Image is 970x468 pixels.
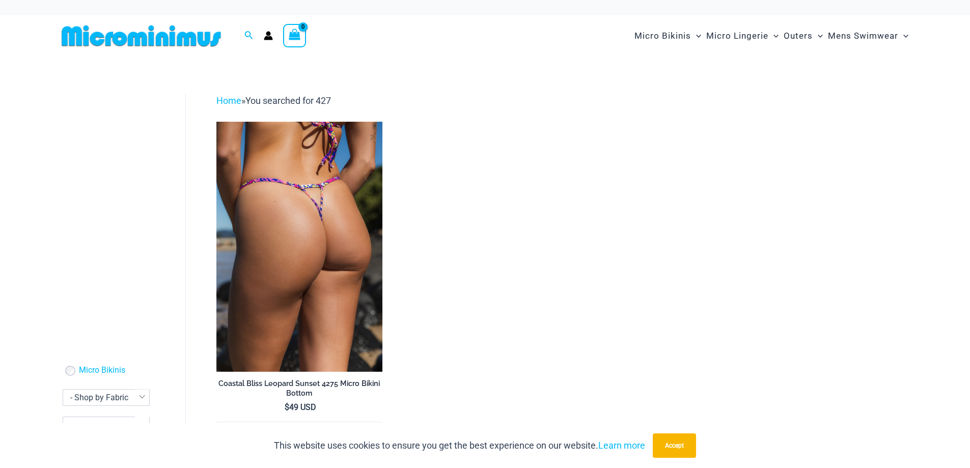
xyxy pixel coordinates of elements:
[285,402,316,412] bdi: 49 USD
[781,20,825,51] a: OutersMenu ToggleMenu Toggle
[216,122,383,371] a: Coastal Bliss Leopard Sunset 4275 Micro Bikini 01Coastal Bliss Leopard Sunset 4275 Micro Bikini 0...
[63,390,149,405] span: - Shop by Fabric
[784,23,813,49] span: Outers
[598,440,645,451] a: Learn more
[285,402,289,412] span: $
[706,23,768,49] span: Micro Lingerie
[768,23,779,49] span: Menu Toggle
[274,438,645,453] p: This website uses cookies to ensure you get the best experience on our website.
[704,20,781,51] a: Micro LingerieMenu ToggleMenu Toggle
[283,24,307,47] a: View Shopping Cart, empty
[63,417,150,450] span: - Shop by Color
[79,365,125,376] a: Micro Bikinis
[70,393,128,402] span: - Shop by Fabric
[898,23,908,49] span: Menu Toggle
[813,23,823,49] span: Menu Toggle
[630,19,913,53] nav: Site Navigation
[825,20,911,51] a: Mens SwimwearMenu ToggleMenu Toggle
[216,379,383,402] a: Coastal Bliss Leopard Sunset 4275 Micro Bikini Bottom
[245,95,331,106] span: You searched for 427
[216,379,383,398] h2: Coastal Bliss Leopard Sunset 4275 Micro Bikini Bottom
[63,389,150,406] span: - Shop by Fabric
[653,433,696,458] button: Accept
[828,23,898,49] span: Mens Swimwear
[216,122,383,371] img: Coastal Bliss Leopard Sunset 4275 Micro Bikini 02
[632,20,704,51] a: Micro BikinisMenu ToggleMenu Toggle
[63,417,149,450] span: - Shop by Color
[634,23,691,49] span: Micro Bikinis
[216,95,331,106] span: »
[691,23,701,49] span: Menu Toggle
[58,24,225,47] img: MM SHOP LOGO FLAT
[63,85,154,289] iframe: TrustedSite Certified
[264,31,273,40] a: Account icon link
[216,95,241,106] a: Home
[244,30,254,42] a: Search icon link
